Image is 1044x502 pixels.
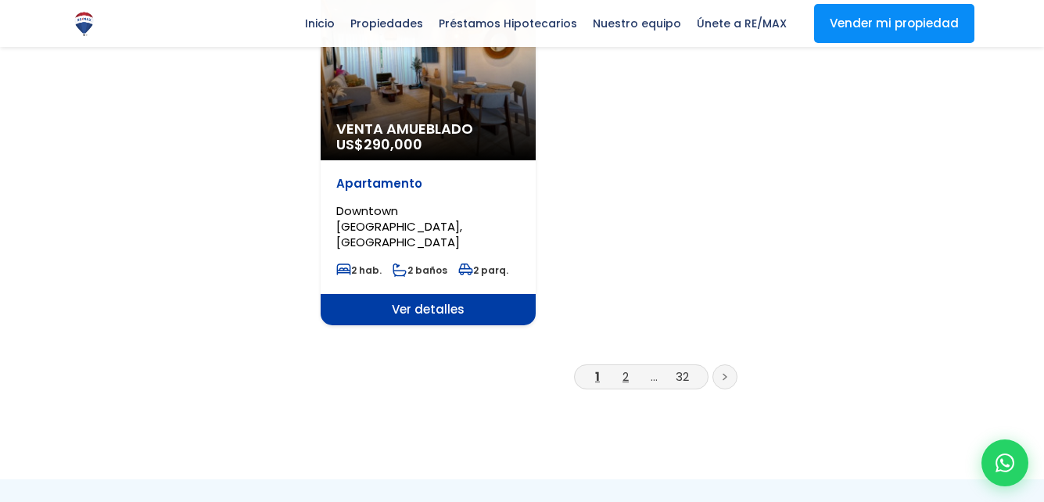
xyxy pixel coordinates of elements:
[343,12,431,35] span: Propiedades
[364,134,422,154] span: 290,000
[297,12,343,35] span: Inicio
[676,368,689,385] a: 32
[393,264,447,277] span: 2 baños
[336,121,520,137] span: Venta Amueblado
[336,134,422,154] span: US$
[336,176,520,192] p: Apartamento
[622,368,629,385] a: 2
[585,12,689,35] span: Nuestro equipo
[336,264,382,277] span: 2 hab.
[814,4,974,43] a: Vender mi propiedad
[321,294,536,325] span: Ver detalles
[336,203,462,250] span: Downtown [GEOGRAPHIC_DATA], [GEOGRAPHIC_DATA]
[595,368,600,385] a: 1
[689,12,795,35] span: Únete a RE/MAX
[70,10,98,38] img: Logo de REMAX
[651,368,658,385] a: ...
[458,264,508,277] span: 2 parq.
[431,12,585,35] span: Préstamos Hipotecarios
